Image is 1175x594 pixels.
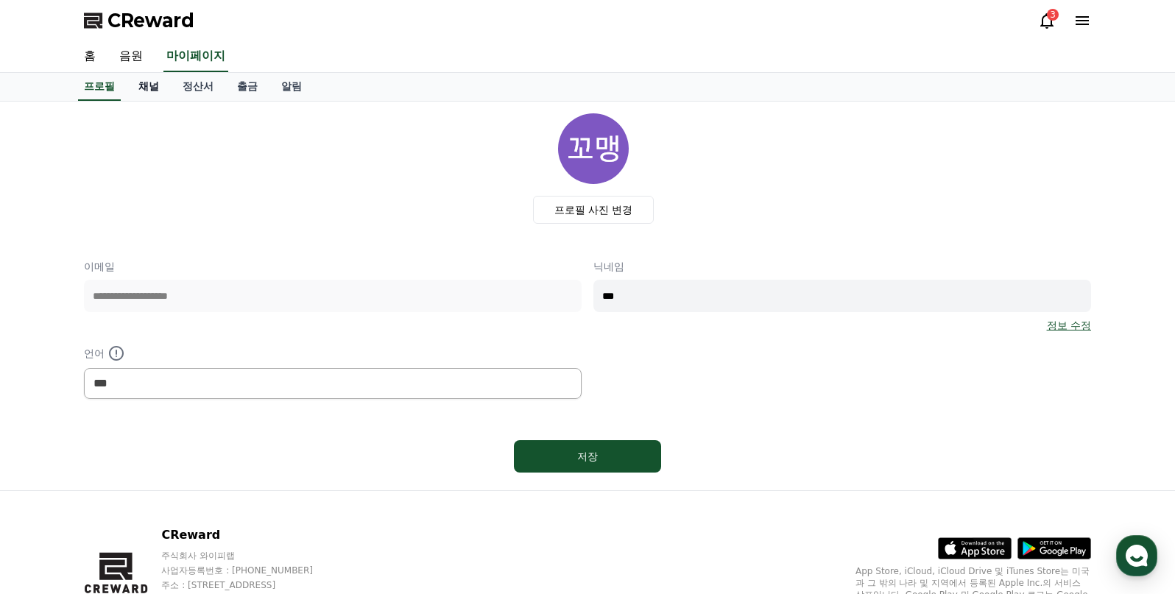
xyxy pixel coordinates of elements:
p: 이메일 [84,259,582,274]
a: 출금 [225,73,269,101]
a: 정보 수정 [1047,318,1091,333]
a: 마이페이지 [163,41,228,72]
a: 채널 [127,73,171,101]
div: 3 [1047,9,1059,21]
a: 홈 [4,467,97,503]
p: 닉네임 [593,259,1091,274]
span: 대화 [135,489,152,501]
a: 설정 [190,467,283,503]
p: 사업자등록번호 : [PHONE_NUMBER] [161,565,341,576]
span: 설정 [227,489,245,501]
p: CReward [161,526,341,544]
a: 홈 [72,41,107,72]
a: 정산서 [171,73,225,101]
a: 대화 [97,467,190,503]
a: 3 [1038,12,1056,29]
label: 프로필 사진 변경 [533,196,654,224]
a: 알림 [269,73,314,101]
p: 주식회사 와이피랩 [161,550,341,562]
button: 저장 [514,440,661,473]
div: 저장 [543,449,632,464]
span: CReward [107,9,194,32]
span: 홈 [46,489,55,501]
a: 프로필 [78,73,121,101]
a: 음원 [107,41,155,72]
a: CReward [84,9,194,32]
p: 주소 : [STREET_ADDRESS] [161,579,341,591]
p: 언어 [84,344,582,362]
img: profile_image [558,113,629,184]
